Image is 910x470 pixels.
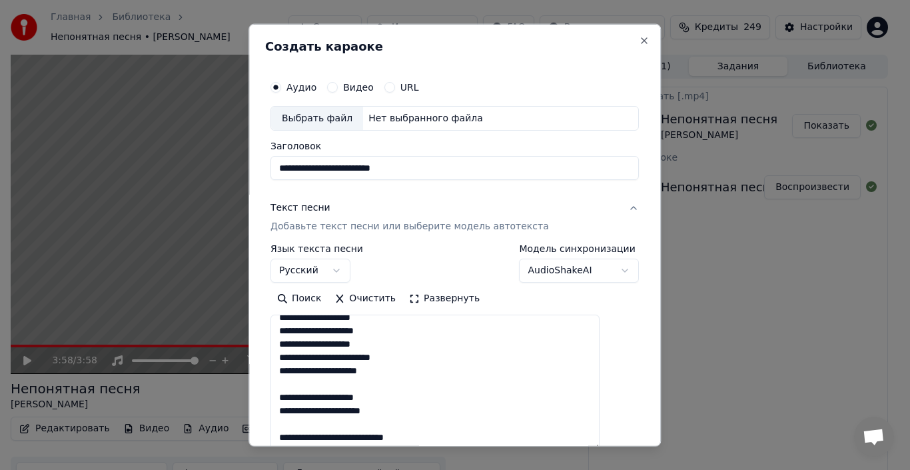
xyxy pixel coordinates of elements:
div: Нет выбранного файла [363,111,488,125]
button: Текст песниДобавьте текст песни или выберите модель автотекста [270,191,639,244]
p: Добавьте текст песни или выберите модель автотекста [270,220,549,233]
label: Заголовок [270,141,639,151]
h2: Создать караоке [265,40,644,52]
button: Очистить [328,288,403,309]
label: Язык текста песни [270,244,363,253]
label: URL [400,82,419,91]
label: Видео [343,82,374,91]
div: Текст песни [270,201,330,215]
label: Аудио [286,82,316,91]
button: Развернуть [402,288,486,309]
div: Текст песниДобавьте текст песни или выберите модель автотекста [270,244,639,461]
label: Модель синхронизации [520,244,640,253]
button: Поиск [270,288,328,309]
div: Выбрать файл [271,106,363,130]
